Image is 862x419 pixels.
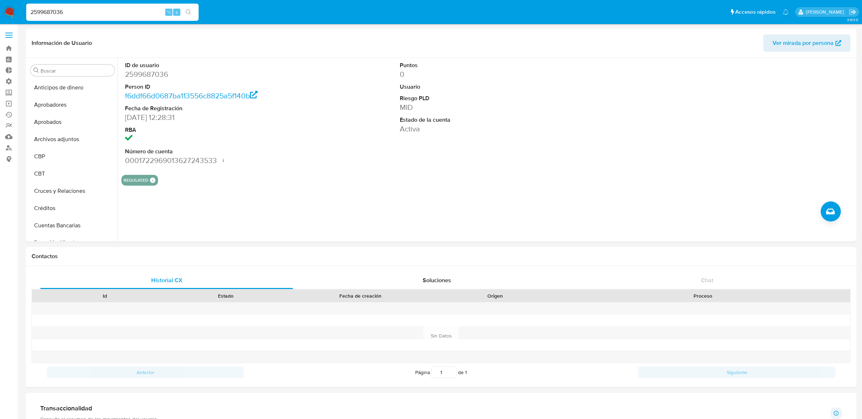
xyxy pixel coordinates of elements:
[415,367,467,378] span: Página de
[400,61,576,69] dt: Puntos
[400,124,576,134] dd: Activa
[400,83,576,91] dt: Usuario
[28,113,117,131] button: Aprobados
[125,155,301,166] dd: 0001722969013627243533
[400,102,576,112] dd: MID
[423,276,451,284] span: Soluciones
[28,234,117,251] button: Datos Modificados
[440,292,550,299] div: Origen
[50,292,160,299] div: Id
[26,8,199,17] input: Buscar usuario o caso...
[291,292,430,299] div: Fecha de creación
[28,148,117,165] button: CBP
[400,94,576,102] dt: Riesgo PLD
[701,276,713,284] span: Chat
[400,69,576,79] dd: 0
[638,367,835,378] button: Siguiente
[28,79,117,96] button: Anticipos de dinero
[773,34,834,52] span: Ver mirada por persona
[735,8,775,16] span: Accesos rápidos
[125,148,301,155] dt: Número de cuenta
[763,34,851,52] button: Ver mirada por persona
[28,217,117,234] button: Cuentas Bancarias
[560,292,845,299] div: Proceso
[28,96,117,113] button: Aprobadores
[125,69,301,79] dd: 2599687036
[465,369,467,376] span: 1
[170,292,281,299] div: Estado
[151,276,182,284] span: Historial CX
[125,83,301,91] dt: Person ID
[41,67,112,74] input: Buscar
[125,112,301,122] dd: [DATE] 12:28:31
[125,104,301,112] dt: Fecha de Registración
[400,116,576,124] dt: Estado de la cuenta
[125,126,301,134] dt: RBA
[28,182,117,200] button: Cruces y Relaciones
[32,39,92,47] h1: Información de Usuario
[33,67,39,73] button: Buscar
[125,90,258,101] a: f6ddf66d0687ba113556c8825a5f140b
[783,9,789,15] a: Notificaciones
[28,200,117,217] button: Créditos
[181,7,196,17] button: search-icon
[166,9,171,15] span: ⌥
[125,61,301,69] dt: ID de usuario
[176,9,178,15] span: s
[806,9,847,15] p: eric.malcangi@mercadolibre.com
[28,131,117,148] button: Archivos adjuntos
[32,253,851,260] h1: Contactos
[849,8,857,16] a: Salir
[47,367,244,378] button: Anterior
[28,165,117,182] button: CBT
